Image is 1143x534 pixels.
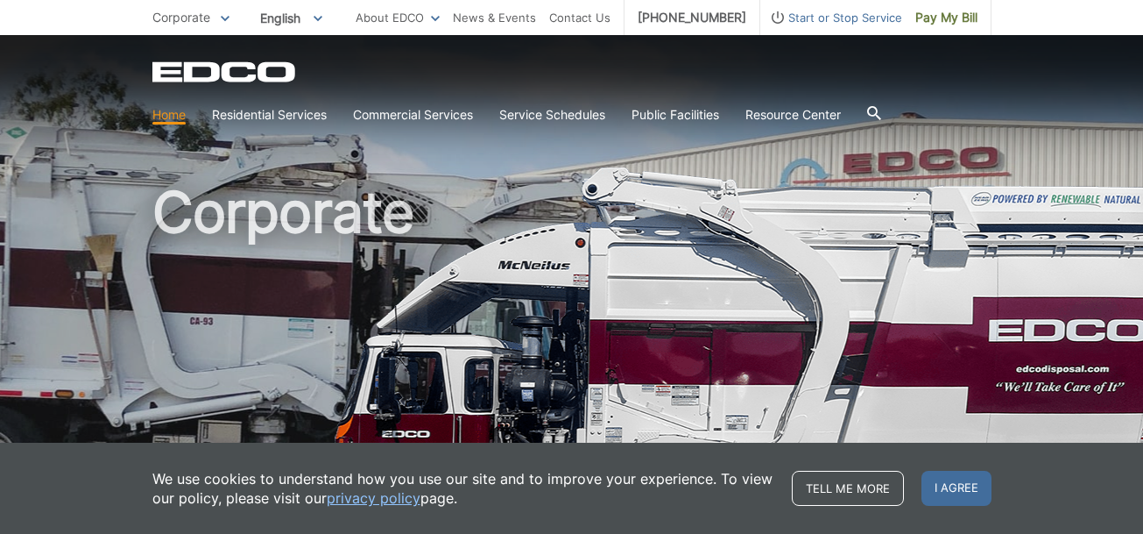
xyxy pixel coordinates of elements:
a: Contact Us [549,8,610,27]
a: EDCD logo. Return to the homepage. [152,61,298,82]
a: Commercial Services [353,105,473,125]
a: News & Events [453,8,536,27]
a: About EDCO [356,8,440,27]
a: Home [152,105,186,125]
span: Pay My Bill [915,8,977,27]
span: I agree [921,471,991,506]
a: Resource Center [745,105,841,125]
a: Public Facilities [631,105,719,125]
a: Service Schedules [499,105,605,125]
a: privacy policy [327,488,420,508]
span: Corporate [152,10,210,25]
p: We use cookies to understand how you use our site and to improve your experience. To view our pol... [152,469,774,508]
a: Tell me more [792,471,904,506]
span: English [247,4,335,32]
a: Residential Services [212,105,327,125]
